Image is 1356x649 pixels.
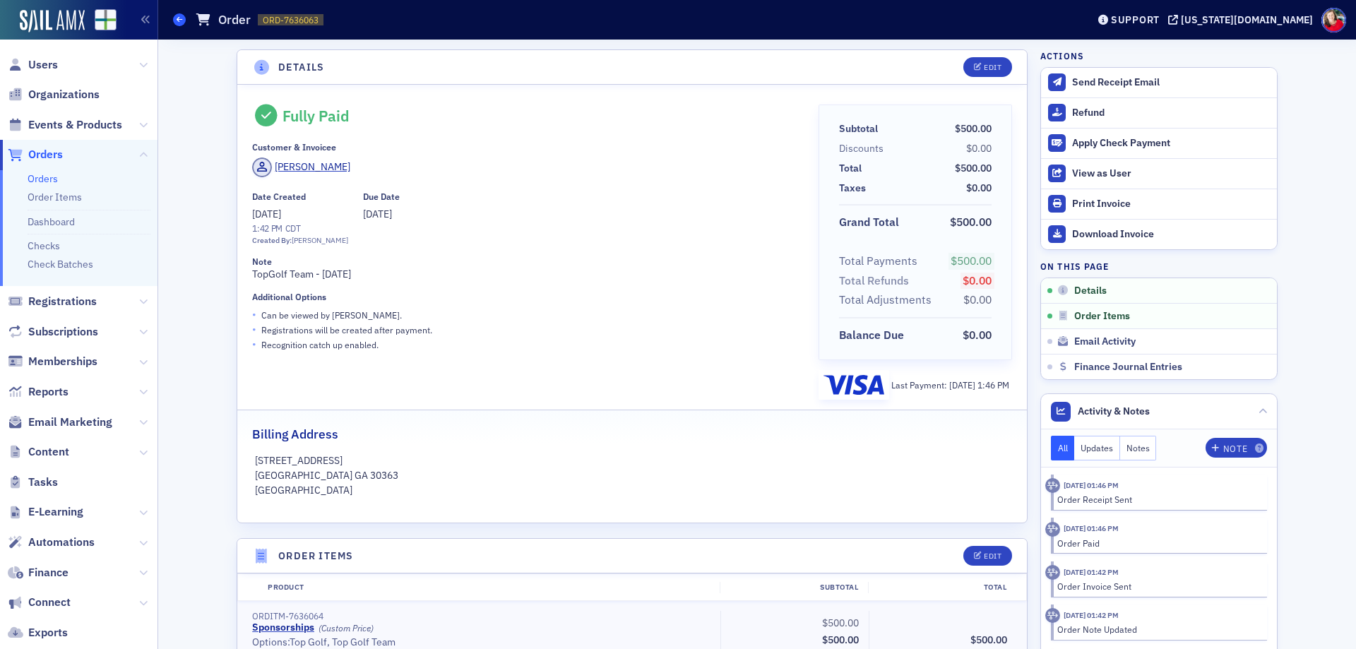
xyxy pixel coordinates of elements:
div: Total Adjustments [839,292,932,309]
button: Note [1206,438,1267,458]
span: Finance Journal Entries [1074,361,1182,374]
div: Last Payment: [891,379,1009,391]
a: Checks [28,239,60,252]
div: Apply Check Payment [1072,137,1270,150]
div: Grand Total [839,214,899,231]
span: Subtotal [839,121,883,136]
button: Refund [1041,97,1277,128]
div: Refund [1072,107,1270,119]
span: Tasks [28,475,58,490]
img: SailAMX [20,10,85,32]
div: Customer & Invoicee [252,142,336,153]
h4: On this page [1040,260,1278,273]
a: Orders [28,172,58,185]
span: Content [28,444,69,460]
p: Recognition catch up enabled. [261,338,379,351]
a: Connect [8,595,71,610]
a: Automations [8,535,95,550]
span: Total Payments [839,253,922,270]
span: Activity & Notes [1078,404,1150,419]
a: Order Items [28,191,82,203]
span: E-Learning [28,504,83,520]
span: $500.00 [822,617,859,629]
span: Finance [28,565,69,580]
p: [STREET_ADDRESS] [255,453,1010,468]
p: [GEOGRAPHIC_DATA] GA 30363 [255,468,1010,483]
div: Note [252,256,272,267]
span: [DATE] [252,208,281,220]
span: Taxes [839,181,871,196]
span: CDT [282,222,301,234]
div: Additional Options [252,292,326,302]
div: Download Invoice [1072,228,1270,241]
div: Total [839,161,862,176]
h2: Billing Address [252,425,338,443]
span: Balance Due [839,327,909,344]
a: Dashboard [28,215,75,228]
a: Subscriptions [8,324,98,340]
div: Date Created [252,191,306,202]
span: $0.00 [963,273,992,287]
span: [DATE] [949,379,977,391]
div: Total [868,582,1016,593]
p: Registrations will be created after payment. [261,323,432,336]
button: Edit [963,546,1012,566]
span: [DATE] [363,208,392,220]
time: 9/23/2025 01:42 PM [1064,610,1119,620]
span: Subscriptions [28,324,98,340]
div: Total Payments [839,253,917,270]
div: [US_STATE][DOMAIN_NAME] [1181,13,1313,26]
div: Discounts [839,141,884,156]
time: 9/23/2025 01:46 PM [1064,480,1119,490]
a: Check Batches [28,258,93,270]
time: 1:42 PM [252,222,282,234]
div: TopGolf Team - [DATE] [252,256,798,282]
span: Order Items [1074,310,1130,323]
div: Subtotal [720,582,868,593]
button: All [1051,436,1075,460]
span: $0.00 [966,181,992,194]
a: [PERSON_NAME] [252,157,350,177]
div: (Custom Price) [319,623,374,633]
span: Details [1074,285,1107,297]
span: $500.00 [955,162,992,174]
span: $500.00 [970,633,1007,646]
span: Events & Products [28,117,122,133]
span: Email Activity [1074,335,1136,348]
h4: Order Items [278,549,353,564]
span: Total [839,161,867,176]
a: E-Learning [8,504,83,520]
span: Automations [28,535,95,550]
span: Registrations [28,294,97,309]
a: Content [8,444,69,460]
div: Fully Paid [282,107,350,125]
a: Sponsorships [252,621,314,634]
span: • [252,322,256,337]
div: Options: Top Golf, Top Golf Team [252,636,710,649]
p: Can be viewed by [PERSON_NAME] . [261,309,402,321]
div: Total Refunds [839,273,909,290]
span: Users [28,57,58,73]
a: Email Marketing [8,415,112,430]
span: Grand Total [839,214,904,231]
a: Events & Products [8,117,122,133]
span: ORD-7636063 [263,14,319,26]
span: Discounts [839,141,888,156]
div: Activity [1045,608,1060,623]
a: Registrations [8,294,97,309]
div: Order Note Updated [1057,623,1257,636]
div: Edit [984,64,1001,71]
button: Updates [1074,436,1120,460]
span: Total Refunds [839,273,914,290]
a: Orders [8,147,63,162]
a: Reports [8,384,69,400]
span: $500.00 [822,633,859,646]
span: $0.00 [963,292,992,306]
div: View as User [1072,167,1270,180]
button: Apply Check Payment [1041,128,1277,158]
div: ORDITM-7636064 [252,611,710,621]
button: View as User [1041,158,1277,189]
div: Subtotal [839,121,878,136]
button: Edit [963,57,1012,77]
